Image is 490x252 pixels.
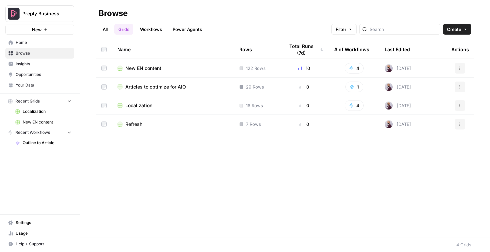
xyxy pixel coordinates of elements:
[114,24,133,35] a: Grids
[5,48,74,59] a: Browse
[16,241,71,247] span: Help + Support
[284,65,324,72] div: 10
[336,26,346,33] span: Filter
[5,127,74,137] button: Recent Workflows
[5,80,74,91] a: Your Data
[5,59,74,69] a: Insights
[169,24,206,35] a: Power Agents
[385,83,393,91] img: 61445erud2hss7yawz6txj1svo73
[16,40,71,46] span: Home
[385,102,393,110] img: 61445erud2hss7yawz6txj1svo73
[117,40,229,59] div: Name
[5,37,74,48] a: Home
[456,241,471,248] div: 4 Grids
[117,102,229,109] a: Localization
[16,82,71,88] span: Your Data
[125,84,186,90] span: Articles to optimize for AIO
[15,98,40,104] span: Recent Grids
[99,24,112,35] a: All
[331,24,357,35] button: Filter
[23,140,71,146] span: Outline to Article
[284,102,324,109] div: 0
[385,120,393,128] img: 61445erud2hss7yawz6txj1svo73
[5,96,74,106] button: Recent Grids
[22,10,63,17] span: Preply Business
[334,40,369,59] div: # of Workflows
[447,26,461,33] span: Create
[5,217,74,228] a: Settings
[16,230,71,236] span: Usage
[5,228,74,239] a: Usage
[246,102,263,109] span: 16 Rows
[117,65,229,72] a: New EN content
[385,120,411,128] div: [DATE]
[12,137,74,148] a: Outline to Article
[117,84,229,90] a: Articles to optimize for AIO
[8,8,20,20] img: Preply Business Logo
[125,102,152,109] span: Localization
[16,50,71,56] span: Browse
[16,220,71,226] span: Settings
[5,25,74,35] button: New
[99,8,128,19] div: Browse
[345,82,363,92] button: 1
[246,84,264,90] span: 29 Rows
[12,106,74,117] a: Localization
[385,64,393,72] img: 61445erud2hss7yawz6txj1svo73
[443,24,471,35] button: Create
[345,100,364,111] button: 4
[5,239,74,249] button: Help + Support
[385,64,411,72] div: [DATE]
[370,26,437,33] input: Search
[246,65,266,72] span: 122 Rows
[5,5,74,22] button: Workspace: Preply Business
[12,117,74,127] a: New EN content
[15,129,50,135] span: Recent Workflows
[239,40,252,59] div: Rows
[136,24,166,35] a: Workflows
[23,119,71,125] span: New EN content
[385,83,411,91] div: [DATE]
[246,121,261,127] span: 7 Rows
[16,72,71,78] span: Opportunities
[117,121,229,127] a: Refresh
[23,109,71,115] span: Localization
[345,63,364,74] button: 4
[284,40,324,59] div: Total Runs (7d)
[5,69,74,80] a: Opportunities
[385,40,410,59] div: Last Edited
[16,61,71,67] span: Insights
[451,40,469,59] div: Actions
[32,26,42,33] span: New
[125,65,161,72] span: New EN content
[125,121,142,127] span: Refresh
[284,121,324,127] div: 0
[385,102,411,110] div: [DATE]
[284,84,324,90] div: 0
